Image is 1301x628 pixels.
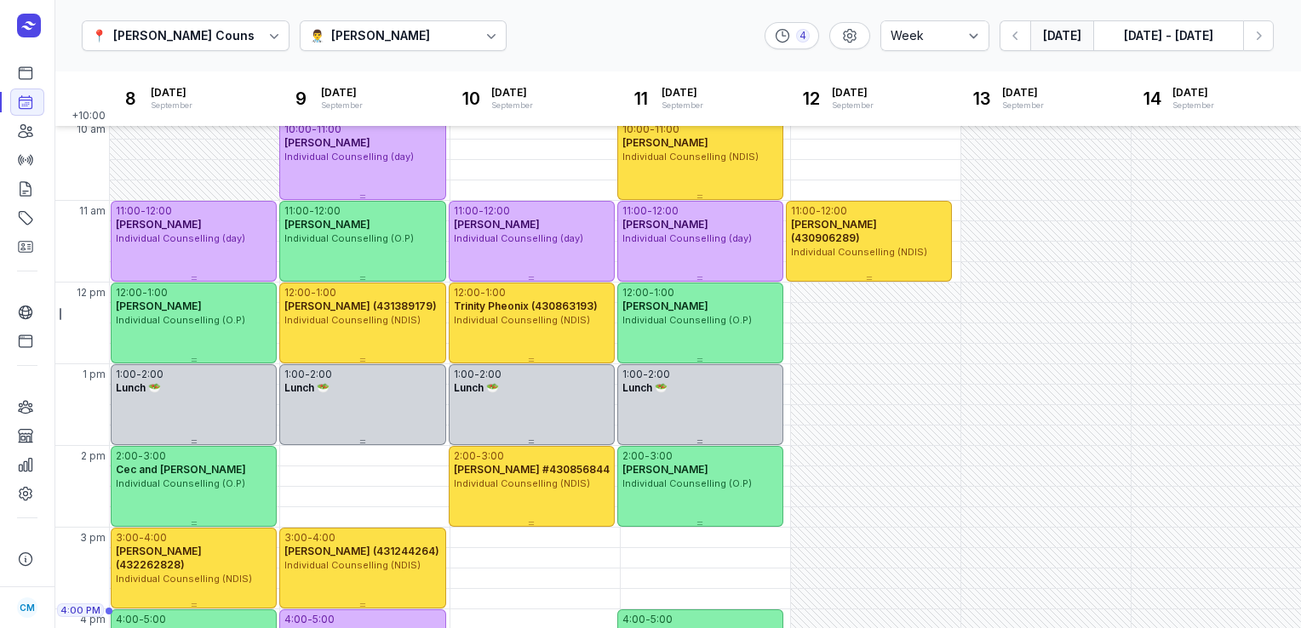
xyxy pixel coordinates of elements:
div: 13 [968,85,995,112]
div: - [479,204,484,218]
span: Lunch 🥗 [284,381,330,394]
div: - [136,368,141,381]
div: - [312,123,317,136]
div: - [650,123,655,136]
div: 10:00 [622,123,650,136]
div: 2:00 [141,368,163,381]
div: 8 [117,85,144,112]
button: [DATE] - [DATE] [1093,20,1243,51]
div: September [832,100,874,111]
div: 2:00 [454,449,476,463]
div: 1:00 [116,368,136,381]
span: +10:00 [72,109,109,126]
span: Individual Counselling (NDIS) [454,314,590,326]
span: [PERSON_NAME] #430856844 [454,463,610,476]
div: - [305,368,310,381]
span: Lunch 🥗 [116,381,161,394]
div: - [309,204,314,218]
div: - [138,449,143,463]
div: 12:00 [284,286,311,300]
div: - [480,286,485,300]
span: 10 am [77,123,106,136]
div: - [645,449,650,463]
div: - [816,204,821,218]
div: 12:00 [454,286,480,300]
div: 4 [796,29,810,43]
span: [PERSON_NAME] [622,300,708,312]
span: 1 pm [83,368,106,381]
div: 3:00 [143,449,166,463]
div: 4:00 [144,531,167,545]
div: [PERSON_NAME] [331,26,430,46]
button: [DATE] [1030,20,1093,51]
span: Individual Counselling (O.P) [622,314,752,326]
div: - [311,286,316,300]
span: Individual Counselling (NDIS) [454,477,590,489]
span: Lunch 🥗 [622,381,668,394]
span: [PERSON_NAME] [454,218,540,231]
div: 10:00 [284,123,312,136]
div: 11:00 [791,204,816,218]
div: 10 [457,85,484,112]
div: 11:00 [655,123,679,136]
div: 3:00 [116,531,139,545]
div: - [139,613,144,626]
span: [DATE] [1002,86,1044,100]
span: Individual Counselling (NDIS) [791,246,927,258]
div: - [139,531,144,545]
div: 12 [798,85,825,112]
div: September [662,100,703,111]
div: 4:00 [284,613,307,626]
div: 4:00 [116,613,139,626]
span: Lunch 🥗 [454,381,499,394]
span: Individual Counselling (day) [284,151,414,163]
div: 📍 [92,26,106,46]
span: Individual Counselling (O.P) [284,232,414,244]
span: [PERSON_NAME] [284,218,370,231]
span: [PERSON_NAME] (432262828) [116,545,202,571]
div: 3:00 [481,449,504,463]
div: 12:00 [652,204,679,218]
div: 1:00 [485,286,506,300]
span: [DATE] [151,86,192,100]
div: 11:00 [622,204,647,218]
div: 12:00 [622,286,649,300]
div: - [645,613,650,626]
span: [DATE] [662,86,703,100]
div: 5:00 [650,613,673,626]
span: Individual Counselling (NDIS) [284,314,421,326]
span: [DATE] [1172,86,1214,100]
div: - [307,531,312,545]
span: [PERSON_NAME] (431244264) [284,545,439,557]
div: 4:00 [312,531,335,545]
div: September [1002,100,1044,111]
div: - [307,613,312,626]
div: - [476,449,481,463]
div: 11:00 [317,123,341,136]
div: 👨‍⚕️ [310,26,324,46]
div: 11:00 [284,204,309,218]
div: [PERSON_NAME] Counselling [113,26,288,46]
div: 1:00 [284,368,305,381]
div: 5:00 [144,613,166,626]
span: [PERSON_NAME] [284,136,370,149]
span: [DATE] [491,86,533,100]
span: [PERSON_NAME] [116,218,202,231]
div: 9 [287,85,314,112]
span: CM [20,597,35,618]
div: 2:00 [310,368,332,381]
span: Individual Counselling (O.P) [622,477,752,489]
div: September [151,100,192,111]
div: - [140,204,146,218]
div: 12:00 [484,204,510,218]
div: 2:00 [479,368,501,381]
span: Trinity Pheonix (430863193) [454,300,598,312]
span: 2 pm [81,449,106,463]
span: 3 pm [80,531,106,545]
div: 5:00 [312,613,335,626]
span: Cec and [PERSON_NAME] [116,463,246,476]
div: 12:00 [314,204,341,218]
div: - [643,368,648,381]
div: September [491,100,533,111]
div: - [649,286,654,300]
